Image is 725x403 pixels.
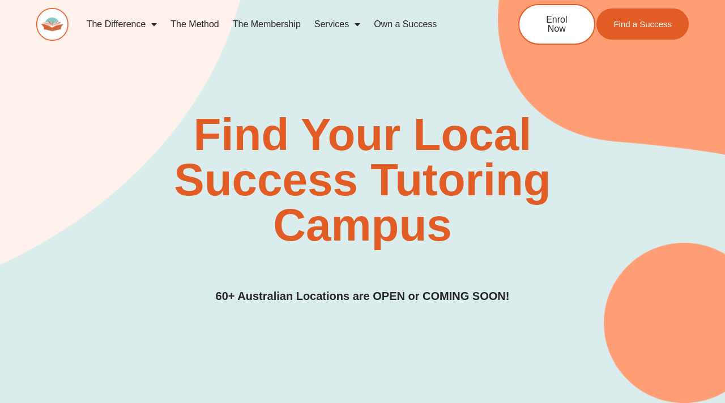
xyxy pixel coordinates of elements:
[80,11,164,37] a: The Difference
[613,20,672,28] span: Find a Success
[105,112,620,248] h2: Find Your Local Success Tutoring Campus
[164,11,225,37] a: The Method
[518,4,595,45] a: Enrol Now
[596,8,689,40] a: Find a Success
[367,11,443,37] a: Own a Success
[216,288,510,305] h3: 60+ Australian Locations are OPEN or COMING SOON!
[226,11,308,37] a: The Membership
[308,11,367,37] a: Services
[80,11,481,37] nav: Menu
[536,15,577,33] span: Enrol Now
